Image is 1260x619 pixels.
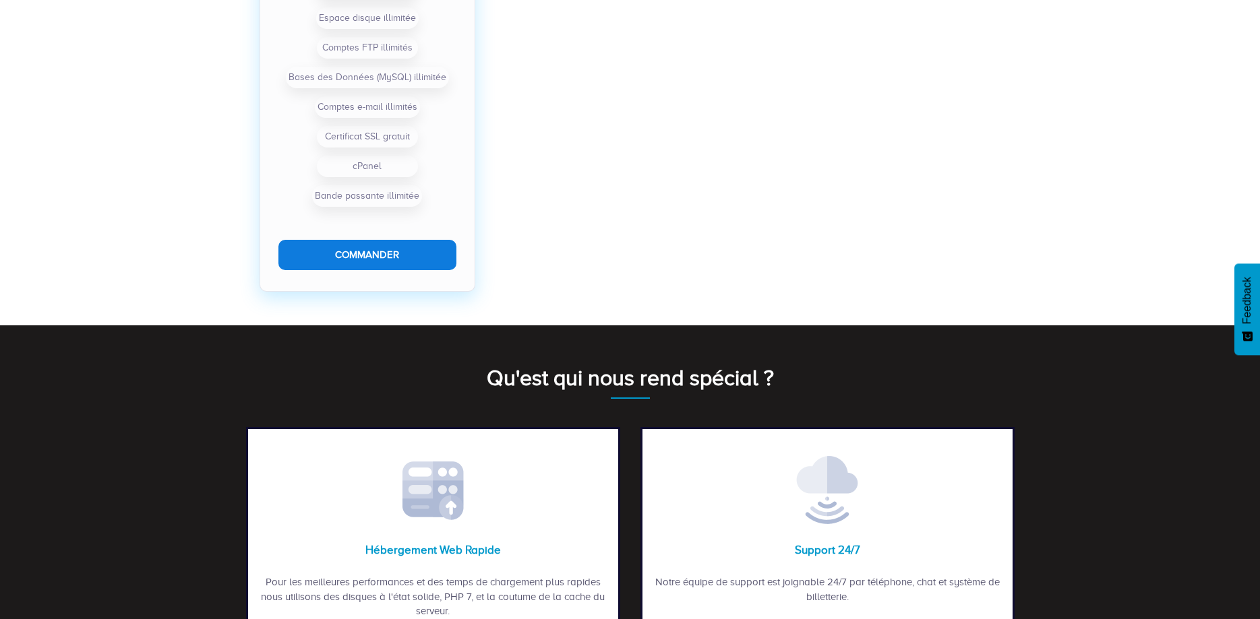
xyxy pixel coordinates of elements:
div: Qu'est qui nous rend spécial ? [246,362,1015,393]
li: Bases des Données (MySQL) illimitée [286,67,449,88]
div: Pour les meilleures performances et des temps de chargement plus rapides nous utilisons des disqu... [255,575,611,618]
li: Bande passante illimitée [312,185,422,207]
div: Support 24/7 [649,542,1006,558]
li: Comptes FTP illimités [317,37,418,59]
li: Espace disque illimitée [316,7,419,29]
span: Feedback [1241,277,1253,324]
li: Certificat SSL gratuit [317,126,418,148]
button: Commander [278,240,456,270]
li: Comptes e-mail illimités [315,96,420,118]
button: Feedback - Afficher l’enquête [1234,263,1260,355]
div: Notre équipe de support est joignable 24/7 par téléphone, chat et système de billetterie. [649,575,1006,618]
li: cPanel [317,156,418,177]
div: Hébergement Web Rapide [255,542,611,558]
